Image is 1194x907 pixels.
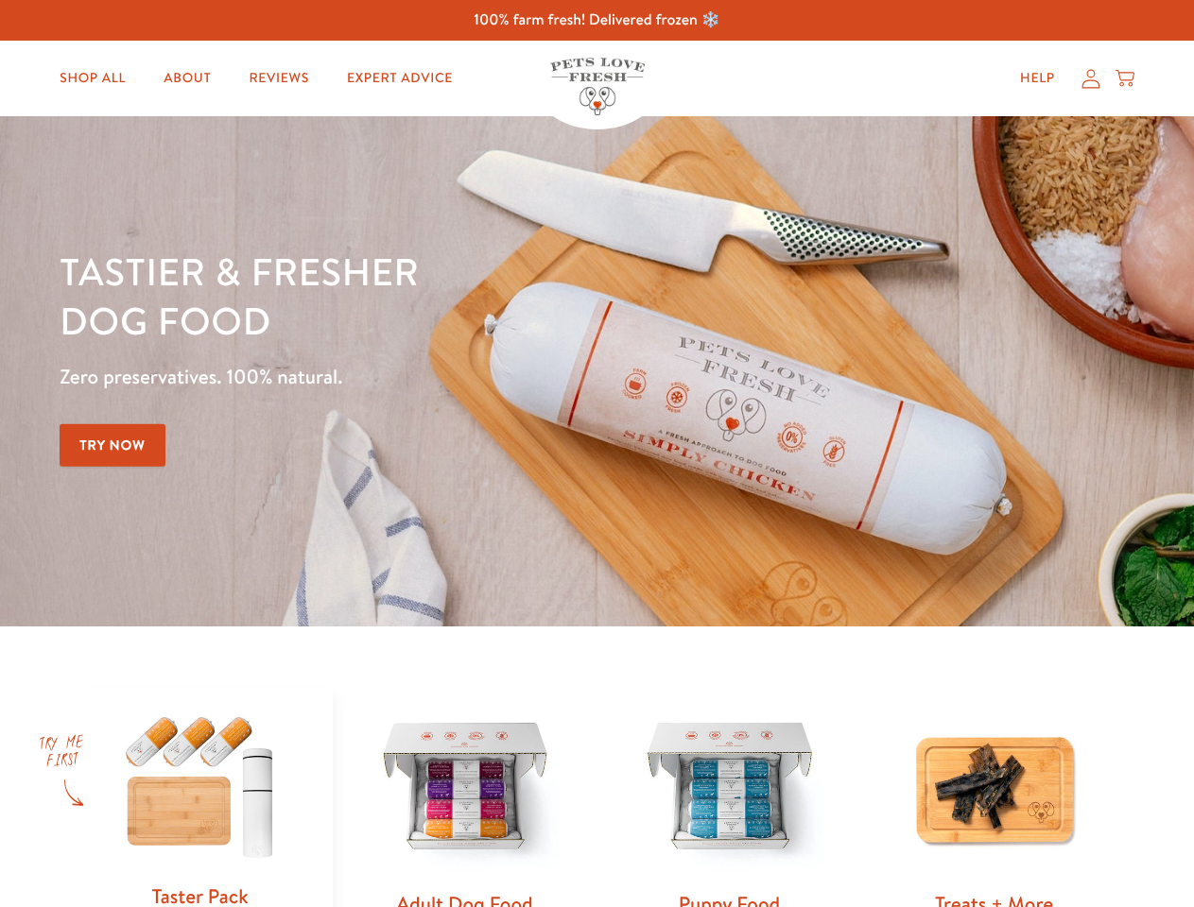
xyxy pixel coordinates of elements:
a: Help [1005,60,1070,97]
a: Try Now [60,424,165,467]
p: Zero preservatives. 100% natural. [60,360,776,394]
img: Pets Love Fresh [550,58,645,115]
h1: Tastier & fresher dog food [60,247,776,345]
a: Expert Advice [332,60,468,97]
a: Reviews [234,60,323,97]
a: Shop All [44,60,141,97]
a: About [148,60,226,97]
